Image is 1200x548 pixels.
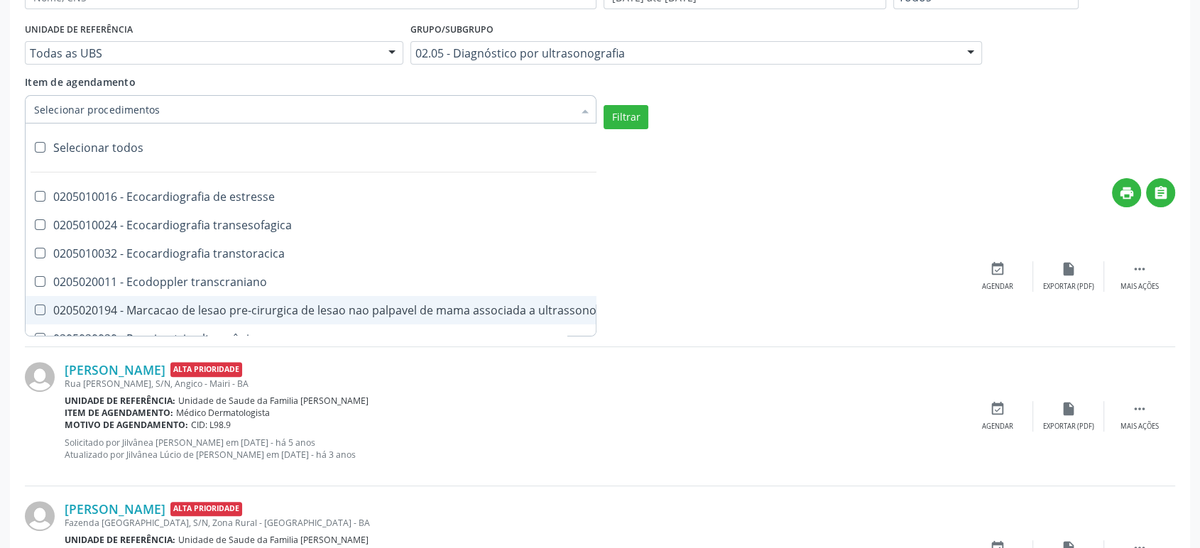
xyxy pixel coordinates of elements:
i:  [1153,185,1169,201]
div: Exportar (PDF) [1043,422,1094,432]
i: event_available [990,401,1005,417]
span: Todas as UBS [30,46,374,60]
div: Exportar (PDF) [1043,282,1094,292]
i: print [1119,185,1135,201]
div: 0205010024 - Ecocardiografia transesofagica [34,219,627,231]
div: Mais ações [1120,282,1159,292]
input: Selecionar procedimentos [34,95,573,124]
div: 0205010032 - Ecocardiografia transtoracica [34,248,627,259]
div: Rua [PERSON_NAME], S/N, Angico - Mairi - BA [65,378,962,390]
i: event_available [990,261,1005,277]
span: Item de agendamento [25,75,136,89]
i: insert_drive_file [1061,401,1076,417]
button: Filtrar [604,105,648,129]
b: Motivo de agendamento: [65,419,188,431]
i:  [1132,261,1147,277]
div: Fazenda [GEOGRAPHIC_DATA], S/N, Zona Rural - [GEOGRAPHIC_DATA] - BA [65,517,962,529]
button: print [1112,178,1141,207]
label: UNIDADE DE REFERÊNCIA [25,19,133,41]
a: [PERSON_NAME] [65,501,165,517]
label: Grupo/Subgrupo [410,19,493,41]
span: Unidade de Saude da Familia [PERSON_NAME] [178,395,369,407]
span: CID: L98.9 [191,419,231,431]
div: Selecionar todos [26,133,636,162]
span: 02.05 - Diagnóstico por ultrasonografia [415,46,953,60]
div: 0205020194 - Marcacao de lesao pre-cirurgica de lesao nao palpavel de mama associada a ultrassono... [34,305,627,316]
i: insert_drive_file [1061,261,1076,277]
b: Item de agendamento: [65,407,173,419]
span: Unidade de Saude da Familia [PERSON_NAME] [178,534,369,546]
span: Alta Prioridade [170,502,242,517]
a: [PERSON_NAME] [65,362,165,378]
div: 0205020011 - Ecodoppler transcraniano [34,276,627,287]
button:  [1146,178,1175,207]
span: Médico Dermatologista [176,407,270,419]
div: 0205010016 - Ecocardiografia de estresse [34,191,627,202]
div: Agendar [982,282,1013,292]
b: Unidade de referência: [65,395,175,407]
img: img [25,362,55,392]
b: Unidade de referência: [65,534,175,546]
span: Alta Prioridade [170,362,242,377]
i:  [1132,401,1147,417]
div: 0205020020 - Paquimetria ultrassônica [34,333,627,344]
p: Solicitado por Jilvânea [PERSON_NAME] em [DATE] - há 5 anos Atualizado por Jilvânea Lúcio de [PER... [65,437,962,461]
div: Mais ações [1120,422,1159,432]
div: Agendar [982,422,1013,432]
